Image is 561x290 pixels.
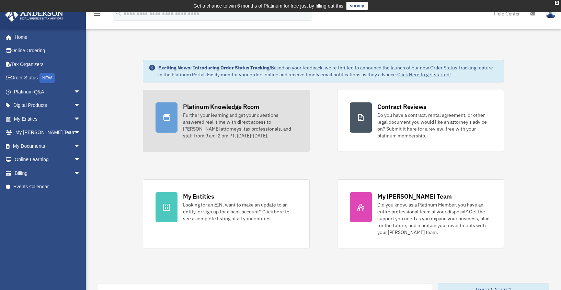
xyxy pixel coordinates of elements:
[5,99,91,112] a: Digital Productsarrow_drop_down
[5,85,91,99] a: Platinum Q&Aarrow_drop_down
[397,71,451,78] a: Click Here to get started!
[74,112,88,126] span: arrow_drop_down
[183,201,297,222] div: Looking for an EIN, want to make an update to an entity, or sign up for a bank account? Click her...
[74,126,88,140] span: arrow_drop_down
[5,57,91,71] a: Tax Organizers
[115,9,122,17] i: search
[158,64,498,78] div: Based on your feedback, we're thrilled to announce the launch of our new Order Status Tracking fe...
[74,85,88,99] span: arrow_drop_down
[183,112,297,139] div: Further your learning and get your questions answered real-time with direct access to [PERSON_NAM...
[158,65,271,71] strong: Exciting News: Introducing Order Status Tracking!
[5,153,91,167] a: Online Learningarrow_drop_down
[5,139,91,153] a: My Documentsarrow_drop_down
[5,126,91,140] a: My [PERSON_NAME] Teamarrow_drop_down
[377,112,491,139] div: Do you have a contract, rental agreement, or other legal document you would like an attorney's ad...
[546,9,556,19] img: User Pic
[143,179,310,248] a: My Entities Looking for an EIN, want to make an update to an entity, or sign up for a bank accoun...
[377,192,452,201] div: My [PERSON_NAME] Team
[193,2,343,10] div: Get a chance to win 6 months of Platinum for free just by filling out this
[74,153,88,167] span: arrow_drop_down
[5,71,91,85] a: Order StatusNEW
[93,12,101,18] a: menu
[377,201,491,236] div: Did you know, as a Platinum Member, you have an entire professional team at your disposal? Get th...
[5,112,91,126] a: My Entitiesarrow_drop_down
[143,90,310,152] a: Platinum Knowledge Room Further your learning and get your questions answered real-time with dire...
[74,139,88,153] span: arrow_drop_down
[5,180,91,194] a: Events Calendar
[5,44,91,58] a: Online Ordering
[183,102,259,111] div: Platinum Knowledge Room
[337,90,504,152] a: Contract Reviews Do you have a contract, rental agreement, or other legal document you would like...
[377,102,426,111] div: Contract Reviews
[39,73,55,83] div: NEW
[5,166,91,180] a: Billingarrow_drop_down
[337,179,504,248] a: My [PERSON_NAME] Team Did you know, as a Platinum Member, you have an entire professional team at...
[5,30,88,44] a: Home
[74,99,88,113] span: arrow_drop_down
[74,166,88,180] span: arrow_drop_down
[555,1,559,5] div: close
[3,8,65,22] img: Anderson Advisors Platinum Portal
[346,2,368,10] a: survey
[183,192,214,201] div: My Entities
[93,10,101,18] i: menu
